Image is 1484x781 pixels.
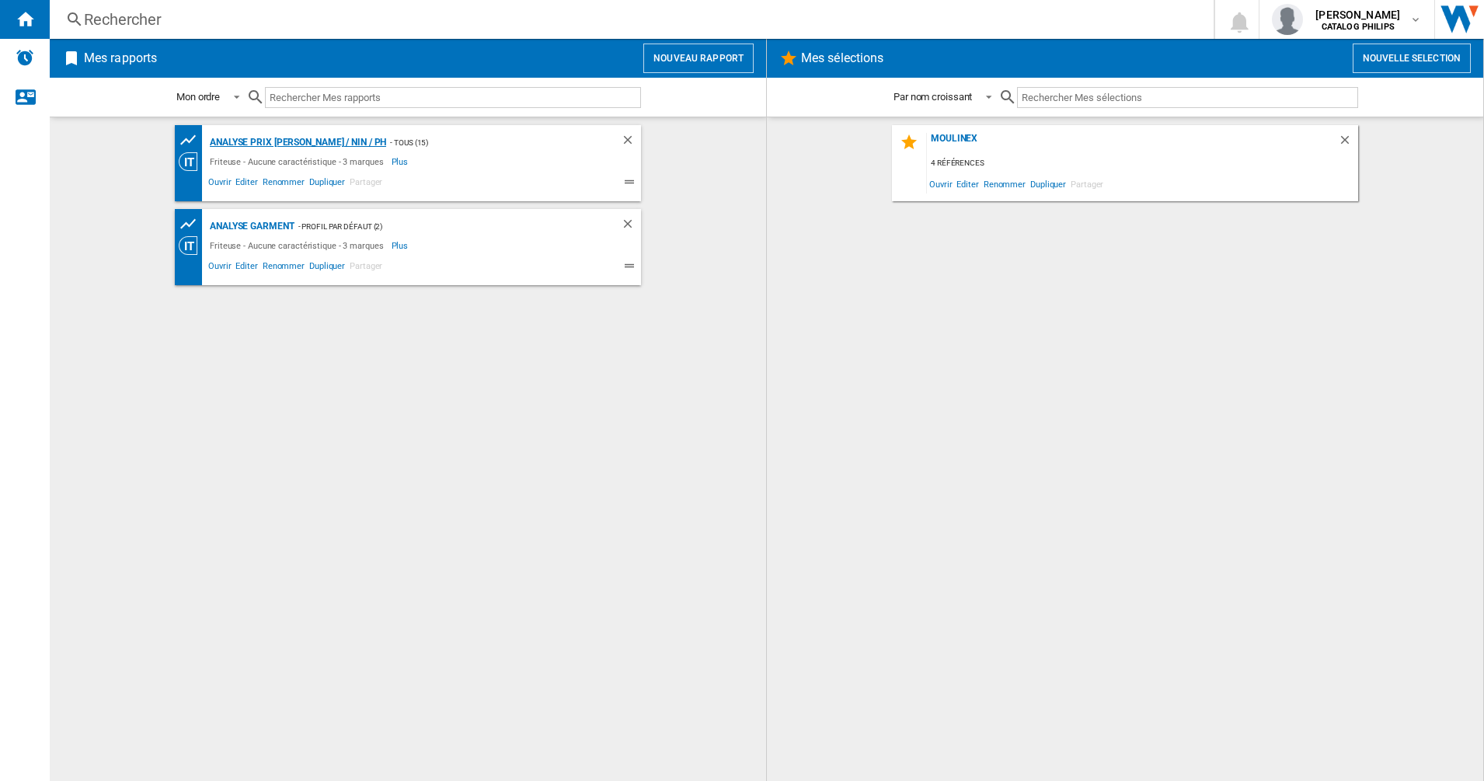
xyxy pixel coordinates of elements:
[981,173,1028,194] span: Renommer
[798,44,887,73] h2: Mes sélections
[307,175,347,194] span: Dupliquer
[265,87,641,108] input: Rechercher Mes rapports
[621,133,641,152] div: Supprimer
[347,259,385,277] span: Partager
[1315,7,1400,23] span: [PERSON_NAME]
[307,259,347,277] span: Dupliquer
[179,131,206,150] div: Tableau des prix des produits
[1338,133,1358,154] div: Supprimer
[179,152,206,171] div: Vision Catégorie
[927,154,1358,173] div: 4 références
[1068,173,1106,194] span: Partager
[386,133,590,152] div: - TOUS (15)
[81,44,160,73] h2: Mes rapports
[206,259,233,277] span: Ouvrir
[206,175,233,194] span: Ouvrir
[1028,173,1068,194] span: Dupliquer
[643,44,754,73] button: Nouveau rapport
[927,173,954,194] span: Ouvrir
[179,214,206,234] div: Tableau des prix des produits
[233,175,260,194] span: Editer
[206,133,386,152] div: Analyse Prix [PERSON_NAME] / NIN / PH
[206,236,392,255] div: Friteuse - Aucune caractéristique - 3 marques
[347,175,385,194] span: Partager
[206,152,392,171] div: Friteuse - Aucune caractéristique - 3 marques
[1272,4,1303,35] img: profile.jpg
[233,259,260,277] span: Editer
[1353,44,1471,73] button: Nouvelle selection
[894,91,972,103] div: Par nom croissant
[392,152,411,171] span: Plus
[84,9,1173,30] div: Rechercher
[260,175,307,194] span: Renommer
[954,173,981,194] span: Editer
[206,217,294,236] div: Analyse Garment
[260,259,307,277] span: Renommer
[621,217,641,236] div: Supprimer
[927,133,1338,154] div: Moulinex
[1322,22,1395,32] b: CATALOG PHILIPS
[176,91,220,103] div: Mon ordre
[294,217,590,236] div: - Profil par défaut (2)
[179,236,206,255] div: Vision Catégorie
[16,48,34,67] img: alerts-logo.svg
[1017,87,1358,108] input: Rechercher Mes sélections
[392,236,411,255] span: Plus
